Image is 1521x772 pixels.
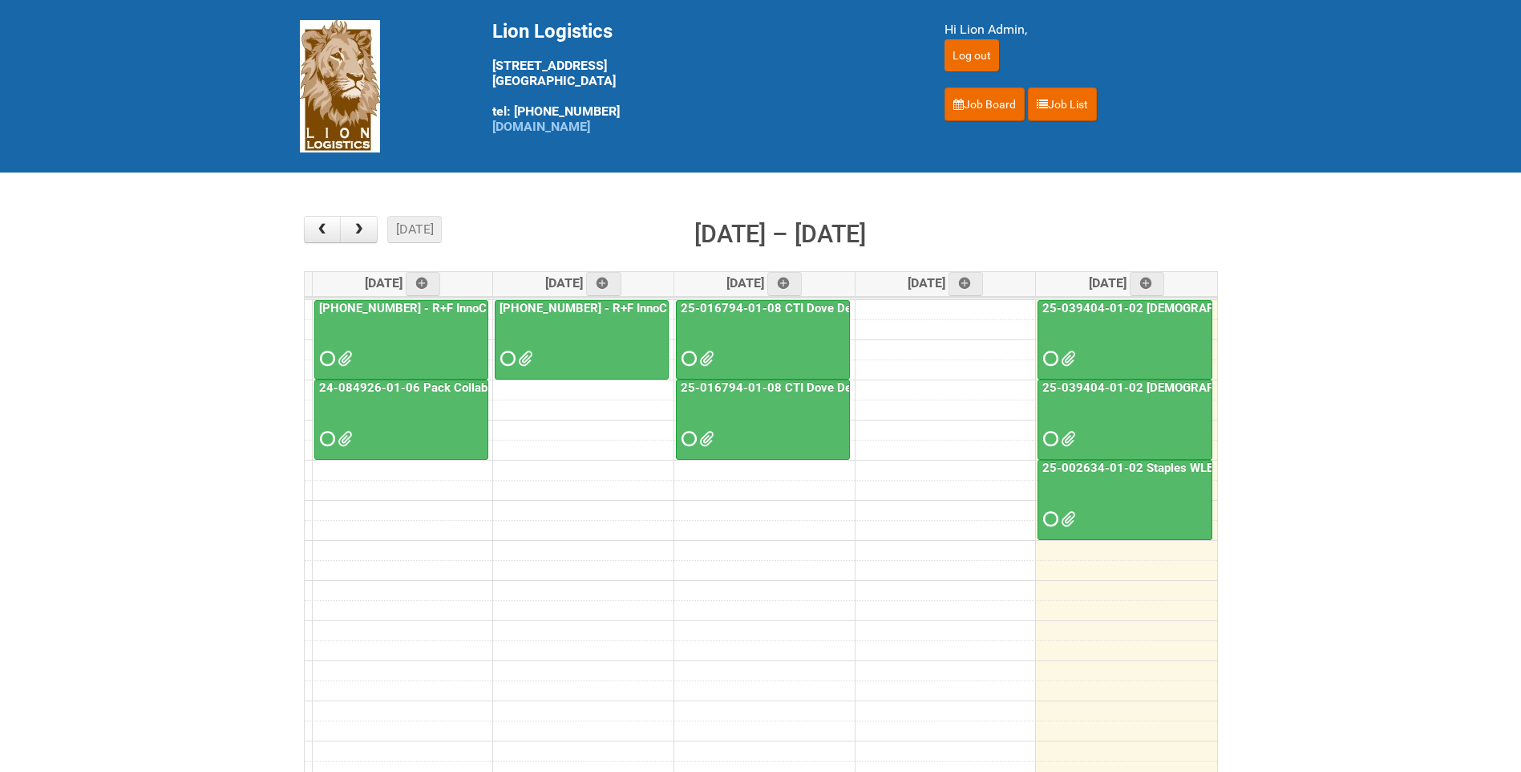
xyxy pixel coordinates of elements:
[314,380,488,460] a: 24-084926-01-06 Pack Collab Wand Tint
[1130,272,1165,296] a: Add an event
[492,20,904,134] div: [STREET_ADDRESS] [GEOGRAPHIC_DATA] tel: [PHONE_NUMBER]
[699,353,710,364] span: MDN 25-016794-01-08 - LEFTOVERS.xlsx LPF_V2 25-016794-01-08.xlsx Dove DM Usage Instructions_V1.pd...
[1038,380,1212,460] a: 25-039404-01-02 [DEMOGRAPHIC_DATA] Wet Shave SQM - photo slot
[1038,460,1212,540] a: 25-002634-01-02 Staples WLE 2025 Community - Seventh Mailing
[1043,514,1054,525] span: Requested
[300,78,380,93] a: Lion Logistics
[1043,433,1054,445] span: Requested
[726,275,803,291] span: [DATE]
[518,353,529,364] span: GROUP 001.jpg GROUP 001 (2).jpg
[694,216,866,253] h2: [DATE] – [DATE]
[945,39,999,71] input: Log out
[1061,514,1072,525] span: GROUP 1001.jpg JNF 25-002634-01 Staples WLE 2025 - 7th Mailing.doc Staples Letter 2025.pdf LPF 25...
[365,275,441,291] span: [DATE]
[699,433,710,445] span: Grp 2002 Seed.jpg Grp 2002 2..jpg grp 2002 1..jpg Grp 2001 Seed.jpg GRp 2001 2..jpg Grp 2001 1..j...
[1061,433,1072,445] span: GROUP 2000.jpg GROUP 3000.jpg GROUP 4000.jpg GROUP 5000.jpg GROUP 6000.jpg GROUP 1000.jpg MOR 25-...
[545,275,621,291] span: [DATE]
[1038,300,1212,380] a: 25-039404-01-02 [DEMOGRAPHIC_DATA] Wet Shave SQM
[1039,380,1430,395] a: 25-039404-01-02 [DEMOGRAPHIC_DATA] Wet Shave SQM - photo slot
[338,353,349,364] span: MDN 25-032854-01-08 Left overs.xlsx MOR 25-032854-01-08.xlsm 25_032854_01_LABELS_Lion.xlsx MDN 25...
[1039,461,1411,475] a: 25-002634-01-02 Staples WLE 2025 Community - Seventh Mailing
[678,301,918,315] a: 25-016794-01-08 CTI Dove Deep Moisture
[316,301,505,315] a: [PHONE_NUMBER] - R+F InnoCPT
[678,380,990,395] a: 25-016794-01-08 CTI Dove Deep Moisture - Photos slot
[1028,87,1097,121] a: Job List
[949,272,984,296] a: Add an event
[676,380,850,460] a: 25-016794-01-08 CTI Dove Deep Moisture - Photos slot
[495,300,669,380] a: [PHONE_NUMBER] - R+F InnoCPT - photo slot
[1089,275,1165,291] span: [DATE]
[406,272,441,296] a: Add an event
[945,87,1025,121] a: Job Board
[320,433,331,445] span: Requested
[300,20,380,152] img: Lion Logistics
[1039,301,1365,315] a: 25-039404-01-02 [DEMOGRAPHIC_DATA] Wet Shave SQM
[320,353,331,364] span: Requested
[908,275,984,291] span: [DATE]
[492,119,590,134] a: [DOMAIN_NAME]
[1043,353,1054,364] span: Requested
[586,272,621,296] a: Add an event
[314,300,488,380] a: [PHONE_NUMBER] - R+F InnoCPT
[676,300,850,380] a: 25-016794-01-08 CTI Dove Deep Moisture
[945,20,1222,39] div: Hi Lion Admin,
[492,20,613,43] span: Lion Logistics
[500,353,512,364] span: Requested
[338,433,349,445] span: grp 1001 2..jpg group 1001 1..jpg MOR 24-084926-01-08.xlsm Labels 24-084926-01-06 Pack Collab Wan...
[767,272,803,296] a: Add an event
[387,216,442,243] button: [DATE]
[316,380,548,395] a: 24-084926-01-06 Pack Collab Wand Tint
[1061,353,1072,364] span: Group 6000.pdf Group 5000.pdf Group 4000.pdf Group 3000.pdf Group 2000.pdf Group 1000.pdf Additio...
[682,433,693,445] span: Requested
[496,301,750,315] a: [PHONE_NUMBER] - R+F InnoCPT - photo slot
[682,353,693,364] span: Requested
